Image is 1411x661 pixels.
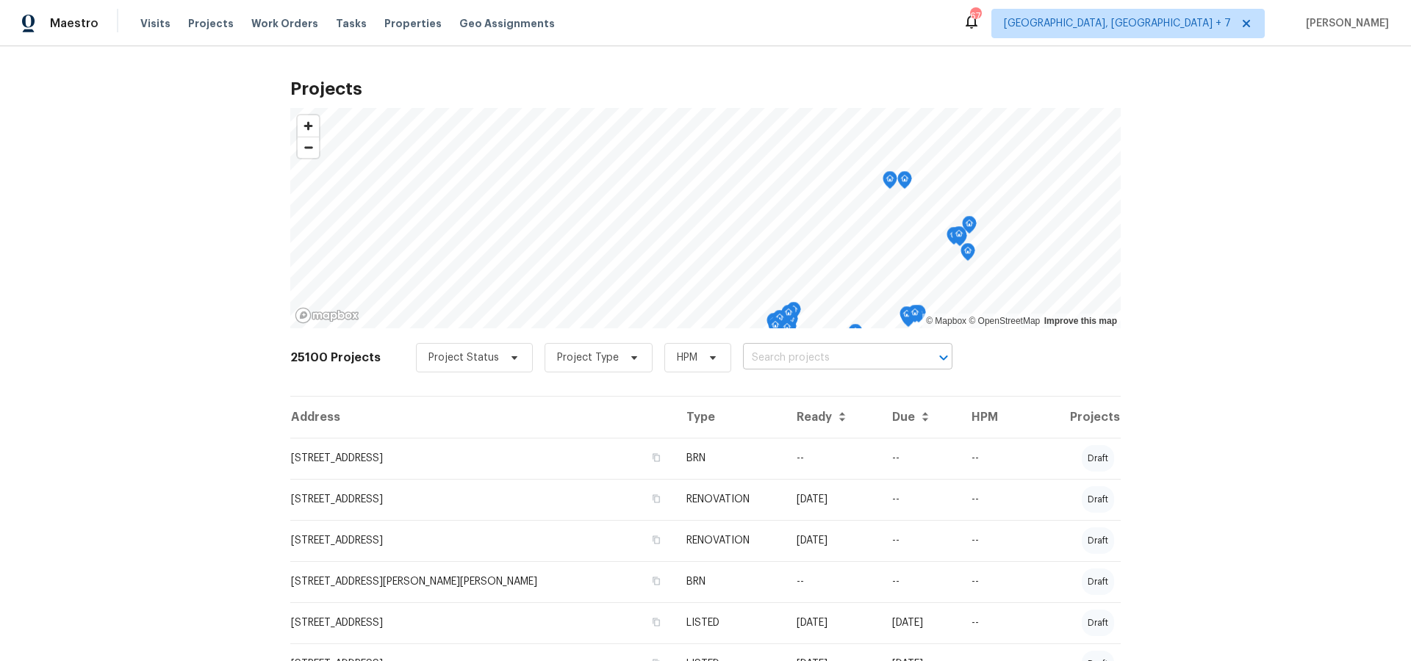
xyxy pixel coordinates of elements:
div: Map marker [772,310,787,333]
td: [STREET_ADDRESS] [290,520,675,561]
div: Map marker [848,324,863,347]
td: -- [880,479,960,520]
td: [STREET_ADDRESS] [290,438,675,479]
th: Address [290,397,675,438]
div: draft [1082,527,1114,554]
button: Copy Address [650,451,663,464]
td: -- [960,561,1024,602]
a: Improve this map [1044,316,1117,326]
button: Copy Address [650,615,663,629]
td: -- [785,438,880,479]
td: -- [880,520,960,561]
div: draft [1082,610,1114,636]
button: Copy Address [650,574,663,588]
div: draft [1082,568,1114,595]
td: RENOVATION [675,479,785,520]
span: Geo Assignments [459,16,555,31]
div: Map marker [786,302,801,325]
div: Map marker [781,305,796,328]
span: Project Type [557,350,619,365]
div: Map marker [780,319,794,342]
button: Copy Address [650,533,663,546]
td: -- [785,561,880,602]
button: Copy Address [650,492,663,505]
div: draft [1082,486,1114,513]
div: draft [1082,445,1114,472]
input: Search projects [743,347,911,369]
th: Ready [785,397,880,438]
th: Type [675,397,785,438]
span: [PERSON_NAME] [1300,16,1389,31]
a: Mapbox homepage [295,307,359,324]
th: HPM [960,397,1024,438]
button: Open [933,347,954,368]
td: -- [960,479,1024,520]
div: Map marker [947,227,961,250]
td: -- [960,520,1024,561]
th: Projects [1024,397,1121,438]
span: Project Status [428,350,499,365]
td: [STREET_ADDRESS] [290,479,675,520]
td: -- [880,561,960,602]
div: Map marker [952,226,966,249]
h2: Projects [290,82,1121,96]
a: Mapbox [926,316,966,326]
td: RENOVATION [675,520,785,561]
td: -- [880,438,960,479]
span: Properties [384,16,442,31]
canvas: Map [290,108,1121,328]
td: [DATE] [785,520,880,561]
td: [STREET_ADDRESS][PERSON_NAME][PERSON_NAME] [290,561,675,602]
div: Map marker [961,243,975,266]
span: Tasks [336,18,367,29]
div: Map marker [766,313,781,336]
span: Projects [188,16,234,31]
span: Maestro [50,16,98,31]
th: Due [880,397,960,438]
td: LISTED [675,602,785,643]
div: Map marker [908,305,922,328]
span: [GEOGRAPHIC_DATA], [GEOGRAPHIC_DATA] + 7 [1004,16,1231,31]
td: -- [960,438,1024,479]
div: Map marker [768,317,783,340]
div: Map marker [897,171,912,194]
td: BRN [675,438,785,479]
td: [DATE] [785,602,880,643]
td: [DATE] [785,479,880,520]
td: -- [960,602,1024,643]
td: [DATE] [880,602,960,643]
a: OpenStreetMap [969,316,1040,326]
td: [STREET_ADDRESS] [290,602,675,643]
div: Map marker [883,171,897,194]
div: Map marker [962,216,977,239]
span: Visits [140,16,170,31]
span: Work Orders [251,16,318,31]
td: BRN [675,561,785,602]
h2: 25100 Projects [290,350,381,365]
span: HPM [677,350,697,365]
div: 67 [970,9,980,24]
button: Zoom in [298,115,319,137]
button: Zoom out [298,137,319,158]
div: Map marker [900,306,914,329]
